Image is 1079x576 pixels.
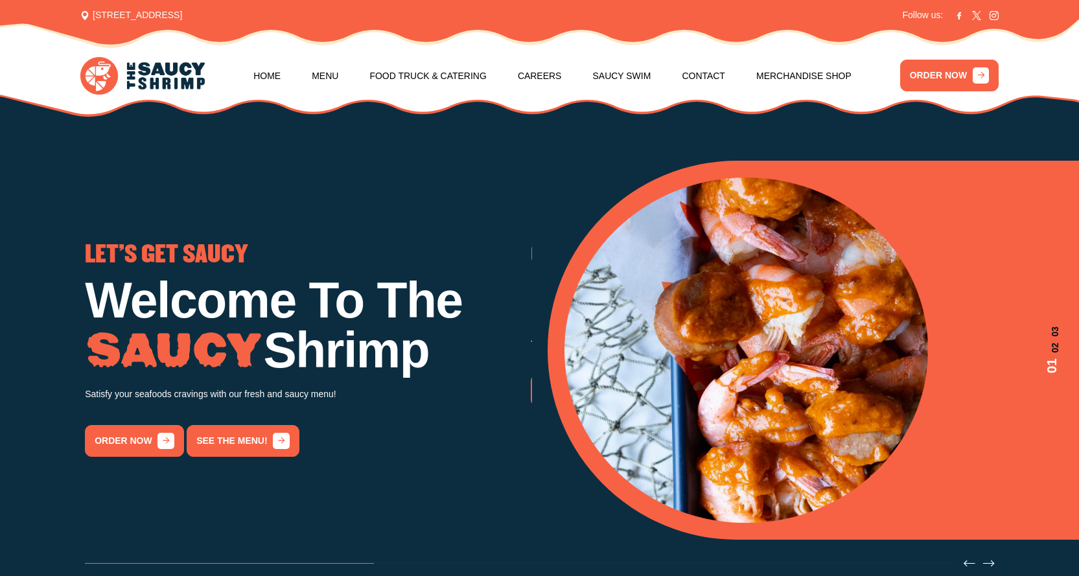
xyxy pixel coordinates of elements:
[85,332,263,369] img: Image
[80,57,205,95] img: logo
[187,425,299,457] a: See the menu!
[531,244,791,266] span: GO THE WHOLE NINE YARDS
[682,51,725,100] a: Contact
[518,51,562,100] a: Careers
[253,51,281,100] a: Home
[756,51,852,100] a: Merchandise Shop
[903,8,944,22] span: Follow us:
[900,60,999,91] a: ORDER NOW
[564,178,1062,523] div: 1 / 3
[369,51,486,100] a: Food Truck & Catering
[1041,327,1062,337] span: 03
[85,244,248,266] span: LET'S GET SAUCY
[531,374,630,406] a: order now
[531,336,977,352] p: Try our famous Whole Nine Yards sauce! The recipe is our secret!
[85,425,184,457] a: order now
[531,275,977,325] h1: Low Country Boil
[531,244,977,407] div: 2 / 3
[85,244,531,457] div: 1 / 3
[85,386,531,402] p: Satisfy your seafoods cravings with our fresh and saucy menu!
[983,558,994,569] button: Next slide
[85,275,531,375] h1: Welcome To The Shrimp
[1041,358,1062,373] span: 01
[593,51,651,100] a: Saucy Swim
[80,8,182,22] span: [STREET_ADDRESS]
[312,51,338,100] a: Menu
[564,178,928,523] img: Banner Image
[1041,343,1062,353] span: 02
[964,558,975,569] button: Previous slide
